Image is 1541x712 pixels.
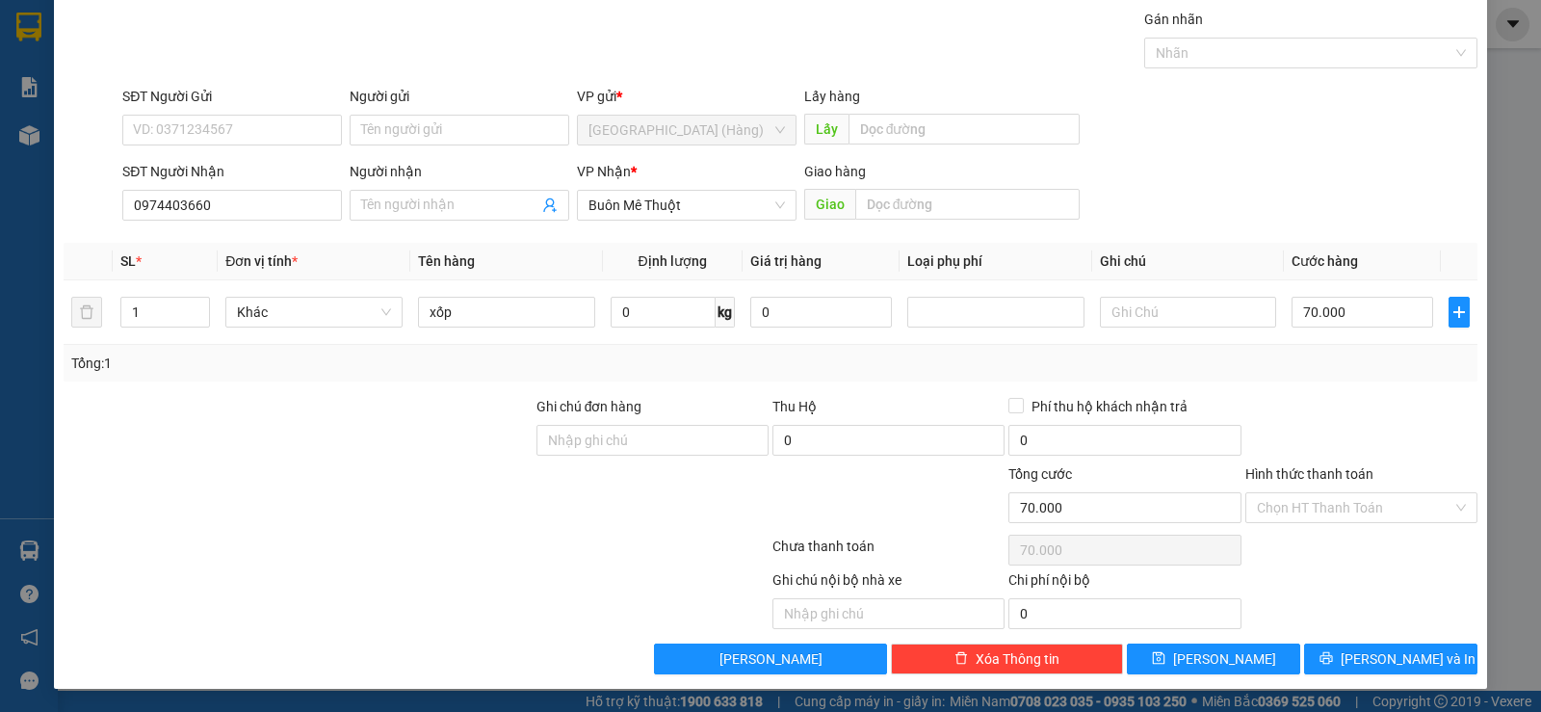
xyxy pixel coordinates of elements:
[577,86,797,107] div: VP gửi
[418,253,475,269] span: Tên hàng
[891,644,1123,674] button: deleteXóa Thông tin
[1450,304,1469,320] span: plus
[350,161,569,182] div: Người nhận
[225,86,391,113] div: 0912947169
[716,297,735,328] span: kg
[900,243,1092,280] th: Loại phụ phí
[588,191,785,220] span: Buôn Mê Thuột
[222,124,393,151] div: 50.000
[1341,648,1476,670] span: [PERSON_NAME] và In
[719,648,823,670] span: [PERSON_NAME]
[954,651,968,667] span: delete
[71,297,102,328] button: delete
[1127,644,1300,674] button: save[PERSON_NAME]
[588,116,785,145] span: Đà Nẵng (Hàng)
[772,598,1005,629] input: Nhập ghi chú
[1024,396,1195,417] span: Phí thu hộ khách nhận trả
[1449,297,1470,328] button: plus
[1319,651,1333,667] span: printer
[804,164,866,179] span: Giao hàng
[122,161,342,182] div: SĐT Người Nhận
[1245,466,1373,482] label: Hình thức thanh toán
[225,16,391,63] div: Buôn Mê Thuột
[1092,243,1285,280] th: Ghi chú
[804,114,849,145] span: Lấy
[225,18,272,39] span: Nhận:
[120,253,136,269] span: SL
[772,399,817,414] span: Thu Hộ
[772,569,1005,598] div: Ghi chú nội bộ nhà xe
[1292,253,1358,269] span: Cước hàng
[849,114,1081,145] input: Dọc đường
[536,425,769,456] input: Ghi chú đơn hàng
[770,536,1006,569] div: Chưa thanh toán
[71,353,596,374] div: Tổng: 1
[654,644,886,674] button: [PERSON_NAME]
[542,198,558,213] span: user-add
[16,16,212,83] div: [GEOGRAPHIC_DATA] (Hàng)
[222,129,249,149] span: CC :
[350,86,569,107] div: Người gửi
[122,86,342,107] div: SĐT Người Gửi
[237,298,391,327] span: Khác
[1152,651,1165,667] span: save
[1144,12,1203,27] label: Gán nhãn
[1008,466,1072,482] span: Tổng cước
[577,164,631,179] span: VP Nhận
[1100,297,1277,328] input: Ghi Chú
[804,189,855,220] span: Giao
[1008,569,1241,598] div: Chi phí nội bộ
[1173,648,1276,670] span: [PERSON_NAME]
[639,253,707,269] span: Định lượng
[225,63,391,86] div: Hơn
[225,253,298,269] span: Đơn vị tính
[976,648,1059,670] span: Xóa Thông tin
[750,253,822,269] span: Giá trị hàng
[536,399,642,414] label: Ghi chú đơn hàng
[418,297,595,328] input: VD: Bàn, Ghế
[1304,644,1477,674] button: printer[PERSON_NAME] và In
[804,89,860,104] span: Lấy hàng
[16,16,46,37] span: Gửi:
[855,189,1081,220] input: Dọc đường
[750,297,892,328] input: 0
